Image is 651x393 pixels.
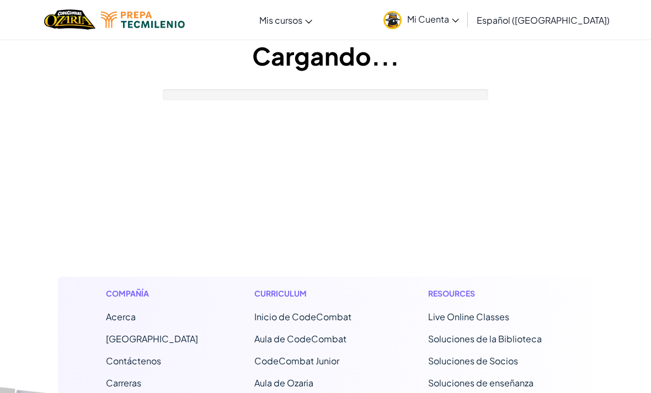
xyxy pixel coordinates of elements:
img: Tecmilenio logo [101,12,185,28]
span: Español ([GEOGRAPHIC_DATA]) [477,14,610,26]
span: Mis cursos [259,14,302,26]
h1: Resources [428,288,546,299]
a: Ozaria by CodeCombat logo [44,8,95,31]
span: Contáctenos [106,355,161,367]
a: Aula de CodeCombat [254,333,346,344]
a: Acerca [106,311,136,322]
a: [GEOGRAPHIC_DATA] [106,333,198,344]
a: Soluciones de la Biblioteca [428,333,542,344]
img: avatar [383,11,402,29]
a: CodeCombat Junior [254,355,339,367]
a: Mis cursos [254,5,318,35]
h1: Curriculum [254,288,372,299]
a: Mi Cuenta [378,2,465,37]
a: Soluciones de enseñanza [428,377,533,389]
a: Español ([GEOGRAPHIC_DATA]) [471,5,615,35]
h1: Compañía [106,288,198,299]
a: Carreras [106,377,141,389]
img: Home [44,8,95,31]
span: Inicio de CodeCombat [254,311,351,322]
a: Soluciones de Socios [428,355,518,367]
a: Live Online Classes [428,311,509,322]
span: Mi Cuenta [407,13,459,25]
a: Aula de Ozaria [254,377,313,389]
